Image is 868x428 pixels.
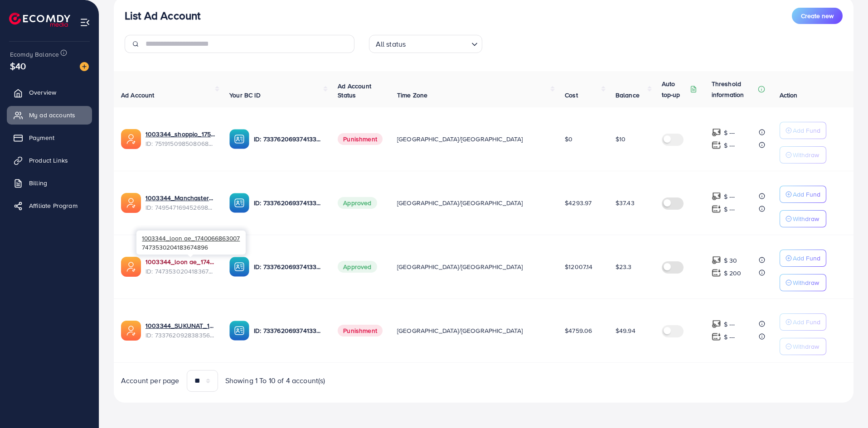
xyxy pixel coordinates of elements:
span: My ad accounts [29,111,75,120]
iframe: Chat [829,387,861,421]
span: Payment [29,133,54,142]
p: $ 30 [724,255,737,266]
span: [GEOGRAPHIC_DATA]/[GEOGRAPHIC_DATA] [397,135,523,144]
h3: List Ad Account [125,9,200,22]
button: Withdraw [780,274,826,291]
img: image [80,62,89,71]
img: logo [9,13,70,27]
p: Add Fund [793,317,820,327]
div: <span class='underline'>1003344_Manchaster_1745175503024</span></br>7495471694526988304 [145,193,215,212]
span: ID: 7473530204183674896 [145,267,215,276]
span: ID: 7495471694526988304 [145,203,215,212]
img: ic-ads-acc.e4c84228.svg [121,129,141,149]
span: Punishment [338,325,383,337]
img: ic-ads-acc.e4c84228.svg [121,321,141,341]
span: $37.43 [616,198,635,207]
p: Auto top-up [662,78,688,100]
img: top-up amount [712,319,721,329]
p: ID: 7337620693741338625 [254,197,323,208]
p: Withdraw [793,149,819,160]
span: 1003344_loon ae_1740066863007 [142,234,240,242]
a: Affiliate Program [7,197,92,215]
span: $4293.97 [565,198,592,207]
span: Approved [338,197,377,209]
p: $ --- [724,191,735,202]
button: Withdraw [780,338,826,355]
span: $10 [616,135,626,144]
button: Withdraw [780,146,826,164]
img: ic-ba-acc.ded83a64.svg [229,257,249,277]
img: ic-ads-acc.e4c84228.svg [121,193,141,213]
p: Withdraw [793,213,819,224]
span: ID: 7337620928383565826 [145,331,215,340]
span: $12007.14 [565,262,592,271]
span: Billing [29,178,47,188]
span: Punishment [338,133,383,145]
button: Withdraw [780,210,826,227]
span: Showing 1 To 10 of 4 account(s) [225,375,325,386]
a: 1003344_loon ae_1740066863007 [145,257,215,266]
p: ID: 7337620693741338625 [254,325,323,336]
span: Balance [616,91,640,100]
span: Account per page [121,375,179,386]
span: $40 [10,59,26,72]
img: ic-ba-acc.ded83a64.svg [229,321,249,341]
span: Cost [565,91,578,100]
a: Product Links [7,151,92,169]
img: ic-ba-acc.ded83a64.svg [229,129,249,149]
span: Action [780,91,798,100]
p: Add Fund [793,125,820,136]
img: top-up amount [712,204,721,214]
p: ID: 7337620693741338625 [254,261,323,272]
a: 1003344_Manchaster_1745175503024 [145,193,215,202]
p: $ 200 [724,268,742,279]
span: [GEOGRAPHIC_DATA]/[GEOGRAPHIC_DATA] [397,326,523,335]
button: Add Fund [780,186,826,203]
button: Create new [792,8,843,24]
span: Ad Account [121,91,155,100]
a: Overview [7,83,92,101]
a: Billing [7,174,92,192]
p: Withdraw [793,341,819,352]
span: $23.3 [616,262,632,271]
p: Add Fund [793,189,820,200]
span: Ad Account Status [338,82,371,100]
span: $4759.06 [565,326,592,335]
button: Add Fund [780,250,826,267]
a: Payment [7,129,92,147]
p: ID: 7337620693741338625 [254,134,323,144]
button: Add Fund [780,313,826,331]
div: <span class='underline'>1003344_shoppio_1750688962312</span></br>7519150985080684551 [145,130,215,148]
span: [GEOGRAPHIC_DATA]/[GEOGRAPHIC_DATA] [397,262,523,271]
img: top-up amount [712,140,721,150]
p: Withdraw [793,277,819,288]
a: 1003344_SUKUNAT_1708423019062 [145,321,215,330]
img: top-up amount [712,332,721,341]
div: <span class='underline'>1003344_SUKUNAT_1708423019062</span></br>7337620928383565826 [145,321,215,340]
button: Add Fund [780,122,826,139]
span: Your BC ID [229,91,261,100]
a: My ad accounts [7,106,92,124]
p: $ --- [724,140,735,151]
span: Overview [29,88,56,97]
p: $ --- [724,319,735,330]
img: top-up amount [712,268,721,278]
img: top-up amount [712,255,721,265]
span: Product Links [29,156,68,165]
span: ID: 7519150985080684551 [145,139,215,148]
img: menu [80,17,90,28]
p: Threshold information [712,78,756,100]
span: Create new [801,11,834,20]
span: Affiliate Program [29,201,78,210]
span: [GEOGRAPHIC_DATA]/[GEOGRAPHIC_DATA] [397,198,523,207]
img: ic-ads-acc.e4c84228.svg [121,257,141,277]
p: $ --- [724,204,735,215]
p: $ --- [724,127,735,138]
span: $49.94 [616,326,635,335]
p: Add Fund [793,253,820,264]
span: Ecomdy Balance [10,50,59,59]
span: All status [374,38,408,51]
img: top-up amount [712,128,721,137]
span: Approved [338,261,377,273]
